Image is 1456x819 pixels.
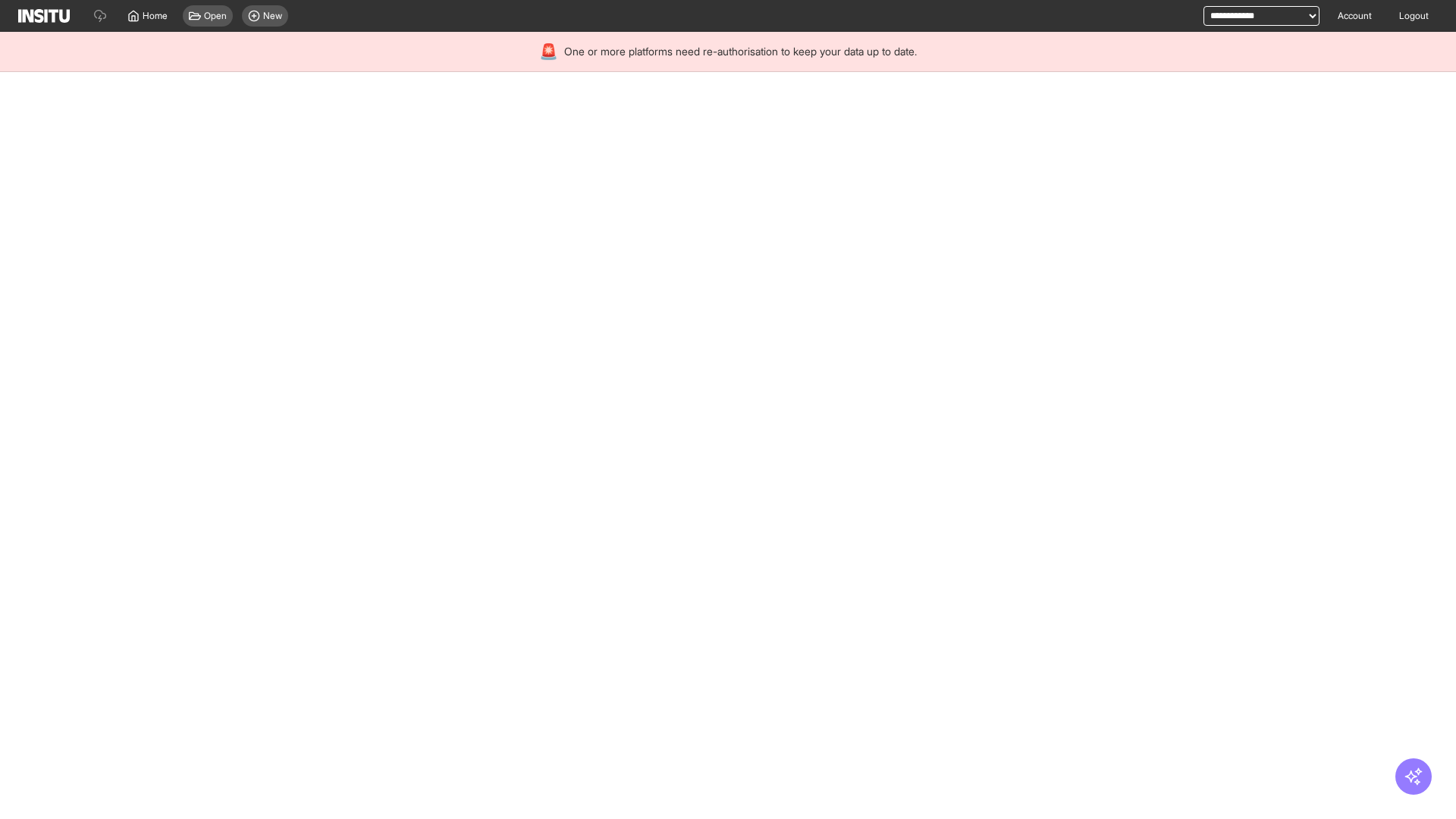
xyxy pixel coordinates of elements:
[263,10,282,22] span: New
[539,41,558,62] div: 🚨
[18,9,70,23] img: Logo
[564,44,917,59] span: One or more platforms need re-authorisation to keep your data up to date.
[204,10,227,22] span: Open
[143,10,168,22] span: Home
